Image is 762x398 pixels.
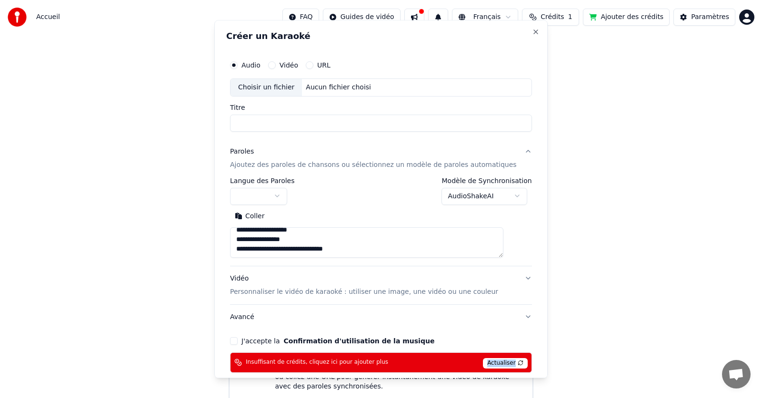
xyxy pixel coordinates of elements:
p: Personnaliser le vidéo de karaoké : utiliser une image, une vidéo ou une couleur [230,287,498,297]
div: Aucun fichier choisi [302,83,375,92]
label: Vidéo [280,62,298,68]
span: Insuffisant de crédits, cliquez ici pour ajouter plus [246,359,388,366]
button: Avancé [230,305,532,330]
div: Choisir un fichier [231,79,302,96]
label: Langue des Paroles [230,177,295,184]
label: J'accepte la [241,338,434,344]
p: Ajoutez des paroles de chansons ou sélectionnez un modèle de paroles automatiques [230,160,517,170]
label: URL [317,62,331,68]
span: Actualiser [483,358,528,369]
h2: Créer un Karaoké [226,32,536,40]
button: VidéoPersonnaliser le vidéo de karaoké : utiliser une image, une vidéo ou une couleur [230,266,532,304]
label: Audio [241,62,261,68]
div: ParolesAjoutez des paroles de chansons ou sélectionnez un modèle de paroles automatiques [230,177,532,266]
label: Modèle de Synchronisation [442,177,532,184]
button: ParolesAjoutez des paroles de chansons ou sélectionnez un modèle de paroles automatiques [230,139,532,177]
div: Vidéo [230,274,498,297]
button: Coller [230,209,270,224]
div: Paroles [230,147,254,156]
button: J'accepte la [284,338,435,344]
label: Titre [230,104,532,111]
